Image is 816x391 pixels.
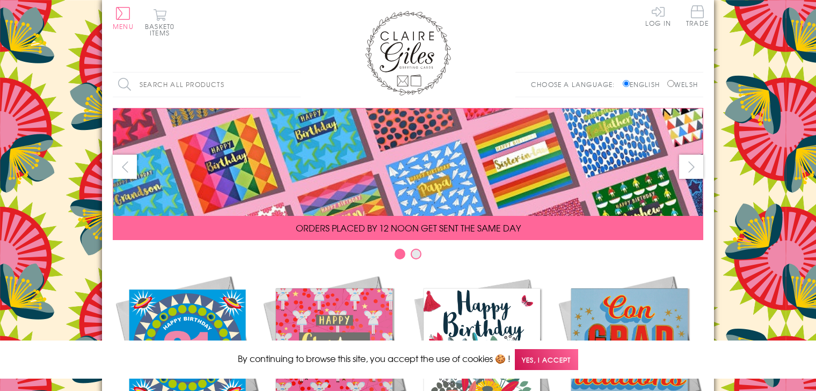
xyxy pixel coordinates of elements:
span: Trade [686,5,709,26]
input: Search all products [113,73,301,97]
span: 0 items [150,21,174,38]
input: Search [290,73,301,97]
button: Carousel Page 2 [411,249,421,259]
input: English [623,80,630,87]
a: Log In [645,5,671,26]
button: prev [113,155,137,179]
span: Menu [113,21,134,31]
button: Carousel Page 1 (Current Slide) [395,249,405,259]
button: next [679,155,703,179]
a: Trade [686,5,709,28]
button: Basket0 items [145,9,174,36]
input: Welsh [667,80,674,87]
p: Choose a language: [531,79,621,89]
img: Claire Giles Greetings Cards [365,11,451,96]
button: Menu [113,7,134,30]
span: ORDERS PLACED BY 12 NOON GET SENT THE SAME DAY [296,221,521,234]
label: English [623,79,665,89]
span: Yes, I accept [515,349,578,370]
div: Carousel Pagination [113,248,703,265]
label: Welsh [667,79,698,89]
